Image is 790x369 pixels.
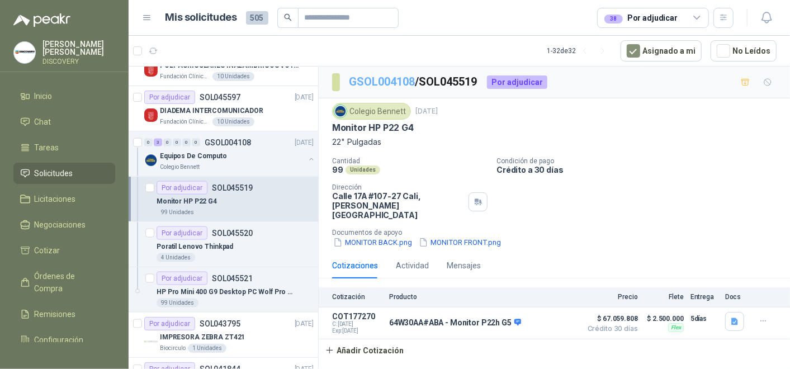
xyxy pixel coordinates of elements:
[332,321,382,328] span: C: [DATE]
[212,117,254,126] div: 10 Unidades
[35,219,86,231] span: Negociaciones
[332,122,414,134] p: Monitor HP P22 G4
[690,293,718,301] p: Entrega
[13,86,115,107] a: Inicio
[144,63,158,77] img: Company Logo
[160,163,200,172] p: Colegio Bennett
[13,163,115,184] a: Solicitudes
[200,320,240,328] p: SOL043795
[13,304,115,325] a: Remisiones
[212,72,254,81] div: 10 Unidades
[396,259,429,272] div: Actividad
[332,259,378,272] div: Cotizaciones
[332,236,413,248] button: MONITOR BACK.png
[212,229,253,237] p: SOL045520
[173,139,181,146] div: 0
[332,328,382,334] span: Exp: [DATE]
[157,272,207,285] div: Por adjudicar
[13,111,115,133] a: Chat
[144,335,158,348] img: Company Logo
[582,312,638,325] span: $ 67.059.808
[668,323,684,332] div: Flex
[35,244,60,257] span: Cotizar
[200,93,240,101] p: SOL045597
[690,312,718,325] p: 5 días
[129,222,318,267] a: Por adjudicarSOL045520Poratil Lenovo Thinkpad4 Unidades
[346,165,380,174] div: Unidades
[212,275,253,282] p: SOL045521
[332,312,382,321] p: COT177270
[295,319,314,329] p: [DATE]
[129,177,318,222] a: Por adjudicarSOL045519Monitor HP P22 G499 Unidades
[160,151,227,162] p: Equipos De Computo
[35,141,59,154] span: Tareas
[35,334,84,346] span: Configuración
[42,58,115,65] p: DISCOVERY
[332,157,488,165] p: Cantidad
[447,259,481,272] div: Mensajes
[547,42,612,60] div: 1 - 32 de 32
[487,75,547,89] div: Por adjudicar
[163,139,172,146] div: 0
[42,40,115,56] p: [PERSON_NAME] [PERSON_NAME]
[160,106,263,116] p: DIADEMA INTERCOMUNICADOR
[332,136,777,148] p: 22" Pulgadas
[157,181,207,195] div: Por adjudicar
[205,139,251,146] p: GSOL004108
[332,229,786,236] p: Documentos de apoyo
[332,293,382,301] p: Cotización
[165,10,237,26] h1: Mis solicitudes
[129,86,318,131] a: Por adjudicarSOL045597[DATE] Company LogoDIADEMA INTERCOMUNICADORFundación Clínica Shaio10 Unidades
[35,193,76,205] span: Licitaciones
[188,344,226,353] div: 1 Unidades
[212,184,253,192] p: SOL045519
[35,90,53,102] span: Inicio
[35,167,73,179] span: Solicitudes
[349,75,415,88] a: GSOL004108
[332,103,411,120] div: Colegio Bennett
[160,72,210,81] p: Fundación Clínica Shaio
[144,317,195,330] div: Por adjudicar
[246,11,268,25] span: 505
[157,208,198,217] div: 99 Unidades
[35,116,51,128] span: Chat
[14,42,35,63] img: Company Logo
[284,13,292,21] span: search
[295,138,314,148] p: [DATE]
[129,267,318,313] a: Por adjudicarSOL045521HP Pro Mini 400 G9 Desktop PC Wolf Pro Security Edition99 Unidades
[582,293,638,301] p: Precio
[496,165,786,174] p: Crédito a 30 días
[157,287,296,297] p: HP Pro Mini 400 G9 Desktop PC Wolf Pro Security Edition
[332,165,343,174] p: 99
[144,139,153,146] div: 0
[496,157,786,165] p: Condición de pago
[645,312,684,325] p: $ 2.500.000
[13,13,70,27] img: Logo peakr
[160,344,186,353] p: Biocirculo
[192,139,200,146] div: 0
[144,154,158,167] img: Company Logo
[157,299,198,307] div: 99 Unidades
[160,117,210,126] p: Fundación Clínica Shaio
[621,40,702,61] button: Asignado a mi
[157,242,233,252] p: Poratil Lenovo Thinkpad
[349,73,478,91] p: / SOL045519
[582,325,638,332] span: Crédito 30 días
[13,240,115,261] a: Cotizar
[645,293,684,301] p: Flete
[157,196,217,207] p: Monitor HP P22 G4
[334,105,347,117] img: Company Logo
[35,270,105,295] span: Órdenes de Compra
[418,236,502,248] button: MONITOR FRONT.png
[13,329,115,351] a: Configuración
[332,183,464,191] p: Dirección
[157,226,207,240] div: Por adjudicar
[389,293,575,301] p: Producto
[182,139,191,146] div: 0
[725,293,748,301] p: Docs
[35,308,76,320] span: Remisiones
[13,214,115,235] a: Negociaciones
[144,136,316,172] a: 0 3 0 0 0 0 GSOL004108[DATE] Company LogoEquipos De ComputoColegio Bennett
[295,92,314,103] p: [DATE]
[13,137,115,158] a: Tareas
